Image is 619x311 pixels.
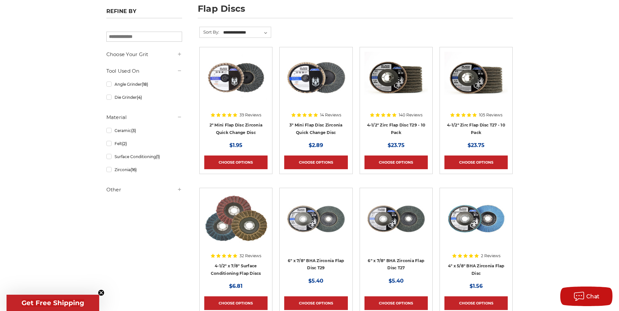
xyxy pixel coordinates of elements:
a: Coarse 36 grit BHA Zirconia flap disc, 6-inch, flat T27 for aggressive material removal [364,193,428,276]
select: Sort By: [222,28,271,37]
a: Choose Options [444,296,508,310]
a: Zirconia [106,164,182,175]
a: Die Grinder [106,92,182,103]
img: BHA 3" Quick Change 60 Grit Flap Disc for Fine Grinding and Finishing [284,52,348,104]
a: Choose Options [204,296,268,310]
a: Choose Options [364,296,428,310]
a: BHA 3" Quick Change 60 Grit Flap Disc for Fine Grinding and Finishing [284,52,348,135]
a: 4-inch BHA Zirconia flap disc with 40 grit designed for aggressive metal sanding and grinding [444,193,508,276]
img: 4.5" Black Hawk Zirconia Flap Disc 10 Pack [364,52,428,104]
span: $1.56 [470,283,483,289]
a: Black Hawk 6 inch T29 coarse flap discs, 36 grit for efficient material removal [284,193,348,276]
img: 4-inch BHA Zirconia flap disc with 40 grit designed for aggressive metal sanding and grinding [444,193,508,245]
h5: Other [106,186,182,194]
span: (3) [131,128,136,133]
span: $23.75 [468,142,485,148]
img: Black Hawk 6 inch T29 coarse flap discs, 36 grit for efficient material removal [284,193,348,245]
button: Close teaser [98,289,104,296]
span: $6.81 [229,283,242,289]
a: Black Hawk Abrasives 2-inch Zirconia Flap Disc with 60 Grit Zirconia for Smooth Finishing [204,52,268,135]
img: Black Hawk 4-1/2" x 7/8" Flap Disc Type 27 - 10 Pack [444,52,508,104]
span: (2) [122,141,127,146]
a: Choose Options [284,296,348,310]
h5: Choose Your Grit [106,51,182,58]
a: 4.5" Black Hawk Zirconia Flap Disc 10 Pack [364,52,428,135]
img: Black Hawk Abrasives 2-inch Zirconia Flap Disc with 60 Grit Zirconia for Smooth Finishing [204,52,268,104]
a: Choose Options [284,155,348,169]
a: Choose Options [444,155,508,169]
img: Coarse 36 grit BHA Zirconia flap disc, 6-inch, flat T27 for aggressive material removal [364,193,428,245]
span: (4) [137,95,142,100]
span: $5.40 [308,278,323,284]
a: Choose Options [204,155,268,169]
label: Sort By: [200,27,219,37]
h5: Tool Used On [106,67,182,75]
a: Black Hawk 4-1/2" x 7/8" Flap Disc Type 27 - 10 Pack [444,52,508,135]
span: (16) [131,167,137,172]
span: $5.40 [389,278,404,284]
h5: Material [106,113,182,121]
span: (1) [156,154,160,159]
a: Ceramic [106,125,182,136]
span: Chat [586,293,600,300]
a: Surface Conditioning [106,151,182,162]
a: Choose Options [364,155,428,169]
span: $1.95 [229,142,242,148]
h5: Refine by [106,8,182,18]
span: Get Free Shipping [22,299,84,307]
img: Scotch brite flap discs [204,193,268,245]
a: Felt [106,138,182,149]
div: Get Free ShippingClose teaser [7,295,99,311]
span: (18) [142,82,148,87]
h1: flap discs [198,4,513,18]
a: Angle Grinder [106,79,182,90]
a: Scotch brite flap discs [204,193,268,276]
button: Chat [560,287,612,306]
span: $2.89 [309,142,323,148]
span: $23.75 [388,142,405,148]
